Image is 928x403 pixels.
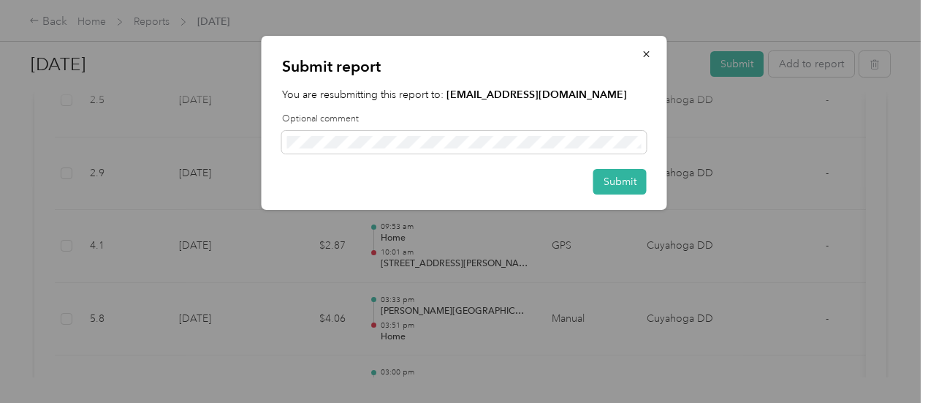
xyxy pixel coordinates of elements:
p: You are resubmitting this report to: [282,87,647,102]
p: Submit report [282,56,647,77]
strong: [EMAIL_ADDRESS][DOMAIN_NAME] [446,88,627,101]
iframe: Everlance-gr Chat Button Frame [846,321,928,403]
label: Optional comment [282,113,647,126]
button: Submit [593,169,647,195]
